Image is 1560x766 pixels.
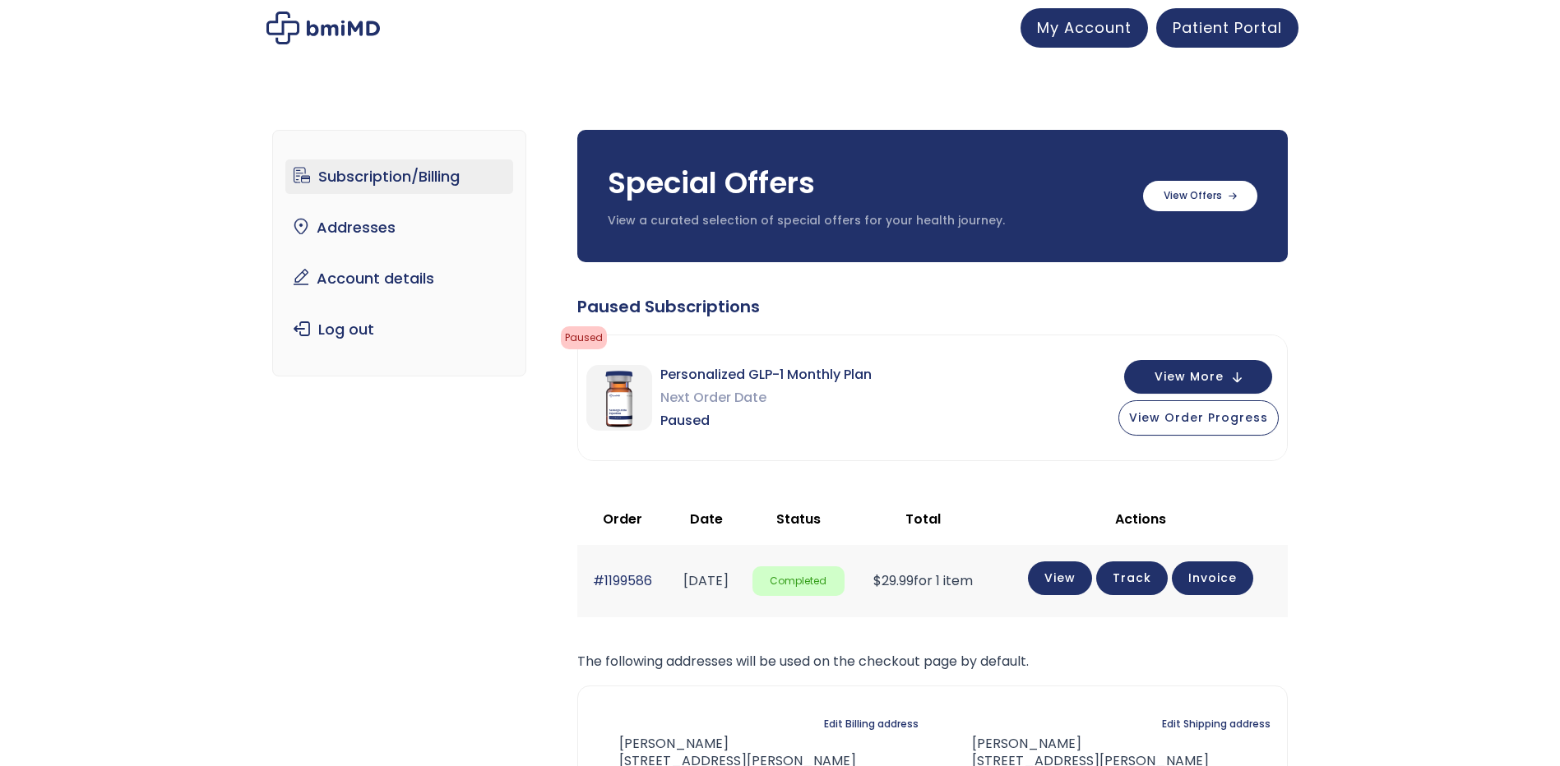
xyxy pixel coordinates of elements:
[586,365,652,431] img: Personalized GLP-1 Monthly Plan
[285,159,513,194] a: Subscription/Billing
[603,510,642,528] span: Order
[1162,713,1271,736] a: Edit Shipping address
[1173,17,1282,38] span: Patient Portal
[905,510,941,528] span: Total
[776,510,821,528] span: Status
[1155,371,1224,382] span: View More
[285,261,513,296] a: Account details
[1028,561,1092,595] a: View
[577,650,1288,673] p: The following addresses will be used on the checkout page by default.
[873,571,882,590] span: $
[660,386,872,409] span: Next Order Date
[285,312,513,347] a: Log out
[1172,561,1253,595] a: Invoice
[561,326,607,349] span: Paused
[1118,400,1279,436] button: View Order Progress
[608,213,1127,229] p: View a curated selection of special offers for your health journey.
[683,571,729,590] time: [DATE]
[690,510,723,528] span: Date
[752,566,845,597] span: Completed
[660,409,872,432] span: Paused
[853,545,993,616] td: for 1 item
[1021,8,1148,48] a: My Account
[660,363,872,386] span: Personalized GLP-1 Monthly Plan
[1115,510,1166,528] span: Actions
[593,571,652,590] a: #1199586
[272,130,526,376] nav: Account pages
[577,295,1288,318] div: Paused Subscriptions
[1156,8,1298,48] a: Patient Portal
[266,12,380,44] img: My account
[1096,561,1168,595] a: Track
[1124,360,1272,394] button: View More
[1129,409,1268,426] span: View Order Progress
[1037,17,1132,38] span: My Account
[608,163,1127,204] h3: Special Offers
[285,210,513,245] a: Addresses
[873,571,914,590] span: 29.99
[824,713,919,736] a: Edit Billing address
